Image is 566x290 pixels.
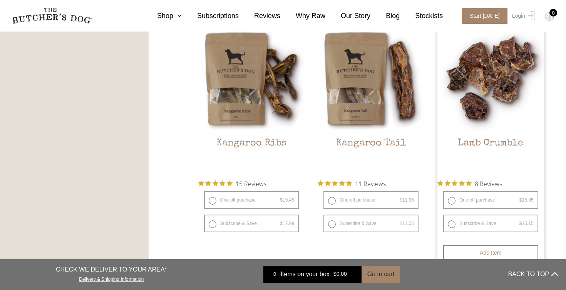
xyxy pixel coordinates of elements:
[437,178,502,189] button: Rated 4.9 out of 5 stars from 8 reviews. Jump to reviews.
[355,178,386,189] span: 11 Reviews
[443,215,538,232] label: Subscribe & Save
[281,270,330,279] span: Items on your box
[236,178,266,189] span: 15 Reviews
[318,138,424,174] h2: Kangaroo Tail
[475,178,502,189] span: 8 Reviews
[443,191,538,209] label: One-off purchase
[325,11,370,21] a: Our Story
[362,266,400,283] button: Go to cart
[545,12,554,22] img: TBD_Cart-Empty.png
[400,197,414,203] bdi: 11.95
[400,221,402,226] span: $
[204,191,299,209] label: One-off purchase
[280,221,283,226] span: $
[519,197,534,203] bdi: 15.95
[318,178,386,189] button: Rated 5 out of 5 stars from 11 reviews. Jump to reviews.
[204,215,299,232] label: Subscribe & Save
[79,275,144,282] a: Delivery & Shipping Information
[454,8,510,24] a: Start [DATE]
[437,25,544,174] a: Lamb Crumble
[198,25,305,174] a: Kangaroo RibsKangaroo Ribs
[269,270,281,278] div: 0
[549,9,557,17] div: 0
[323,215,419,232] label: Subscribe & Save
[508,265,558,283] button: BACK TO TOP
[280,197,283,203] span: $
[437,138,544,174] h2: Lamb Crumble
[142,11,182,21] a: Shop
[239,11,280,21] a: Reviews
[462,8,507,24] span: Start [DATE]
[198,178,266,189] button: Rated 4.9 out of 5 stars from 15 reviews. Jump to reviews.
[519,197,522,203] span: $
[263,266,362,283] a: 0 Items on your box $0.00
[400,197,402,203] span: $
[318,25,424,132] img: Kangaroo Tail
[443,245,538,260] button: Add item
[333,271,347,277] bdi: 0.00
[56,265,167,274] p: CHECK WE DELIVER TO YOUR AREA*
[510,8,535,24] a: Login
[323,191,419,209] label: One-off purchase
[333,271,337,277] span: $
[182,11,239,21] a: Subscriptions
[280,11,325,21] a: Why Raw
[519,221,522,226] span: $
[370,11,400,21] a: Blog
[519,221,534,226] bdi: 15.15
[318,25,424,174] a: Kangaroo TailKangaroo Tail
[400,11,443,21] a: Stockists
[198,25,305,132] img: Kangaroo Ribs
[198,138,305,174] h2: Kangaroo Ribs
[280,197,294,203] bdi: 19.45
[280,221,294,226] bdi: 17.99
[400,221,414,226] bdi: 11.05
